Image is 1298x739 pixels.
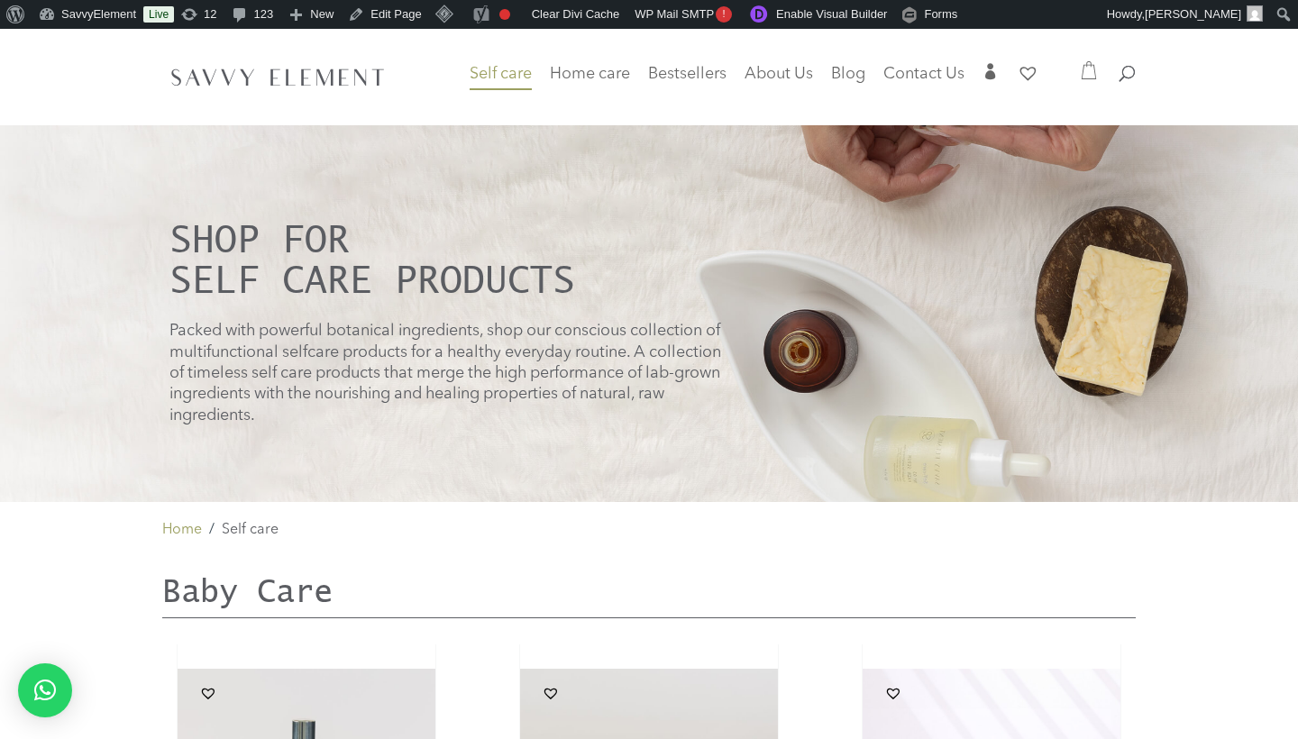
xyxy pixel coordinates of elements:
[831,66,865,82] span: Blog
[648,68,727,93] a: Bestsellers
[1145,7,1241,21] span: [PERSON_NAME]
[143,6,174,23] a: Live
[550,68,630,104] a: Home care
[162,518,202,542] a: Home
[162,573,1136,617] h2: Baby Care
[169,218,730,308] h2: SHOP FOR Self care products
[470,68,532,104] a: Self care
[716,6,732,23] span: !
[883,66,964,82] span: Contact Us
[169,321,730,426] p: Packed with powerful botanical ingredients, shop our conscious collection of multifunctional self...
[983,63,999,79] span: 
[983,63,999,93] a: 
[499,9,510,20] div: Focus keyphrase not set
[831,68,865,93] a: Blog
[883,68,964,93] a: Contact Us
[745,66,813,82] span: About Us
[648,66,727,82] span: Bestsellers
[745,68,813,93] a: About Us
[209,518,215,542] span: /
[550,66,630,82] span: Home care
[470,66,532,82] span: Self care
[166,62,389,91] img: SavvyElement
[222,523,279,537] span: Self care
